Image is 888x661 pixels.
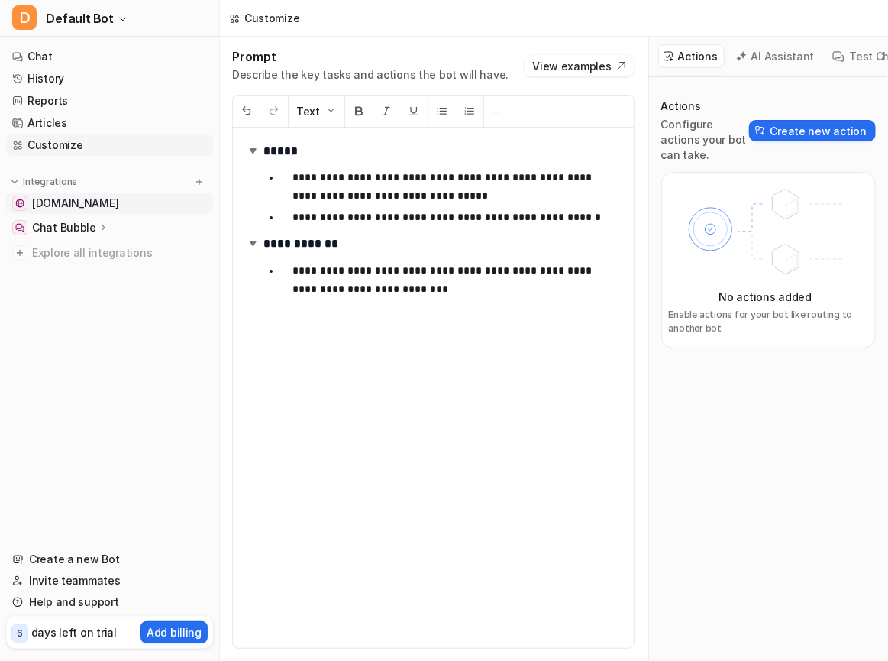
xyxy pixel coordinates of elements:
h1: Prompt [232,49,509,64]
img: Dropdown Down Arrow [325,105,337,117]
button: Bold [345,96,373,127]
button: Text [289,96,344,127]
a: Create a new Bot [6,549,213,570]
img: expand-arrow.svg [245,143,260,158]
p: Actions [661,99,749,114]
button: View examples [525,55,634,76]
p: Describe the key tasks and actions the bot will have. [232,67,509,83]
a: Chat [6,46,213,67]
a: Help and support [6,591,213,613]
button: Undo [233,96,260,127]
p: Configure actions your bot can take. [661,117,749,163]
button: Add billing [140,621,208,643]
img: Undo [241,105,253,117]
p: Integrations [23,176,77,188]
a: Explore all integrations [6,242,213,264]
img: Unordered List [436,105,448,117]
img: explore all integrations [12,245,27,261]
button: Unordered List [428,96,456,127]
img: Bold [353,105,365,117]
button: Redo [260,96,288,127]
img: Create action [755,125,766,136]
img: Redo [268,105,280,117]
a: velasco810.github.io[DOMAIN_NAME] [6,193,213,214]
a: Invite teammates [6,570,213,591]
span: Default Bot [46,8,114,29]
button: Italic [373,96,400,127]
p: Add billing [147,624,202,640]
a: Reports [6,90,213,112]
button: Create new action [749,120,876,141]
span: Explore all integrations [32,241,207,265]
p: days left on trial [31,624,117,640]
img: Underline [408,105,420,117]
img: Chat Bubble [15,223,24,232]
span: D [12,5,37,30]
p: Enable actions for your bot like routing to another bot [669,308,862,335]
button: Actions [658,44,725,68]
img: Ordered List [463,105,476,117]
p: No actions added [719,289,812,305]
p: Chat Bubble [32,220,96,235]
a: Customize [6,134,213,156]
button: ─ [484,96,509,127]
p: 6 [17,627,23,640]
img: velasco810.github.io [15,199,24,208]
a: Articles [6,112,213,134]
button: AI Assistant [731,44,822,68]
button: Ordered List [456,96,483,127]
img: expand-arrow.svg [245,235,260,251]
div: Customize [244,10,299,26]
img: Italic [380,105,392,117]
img: expand menu [9,177,20,187]
span: [DOMAIN_NAME] [32,196,118,211]
img: menu_add.svg [194,177,205,187]
button: Underline [400,96,428,127]
button: Integrations [6,174,82,190]
a: History [6,68,213,89]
